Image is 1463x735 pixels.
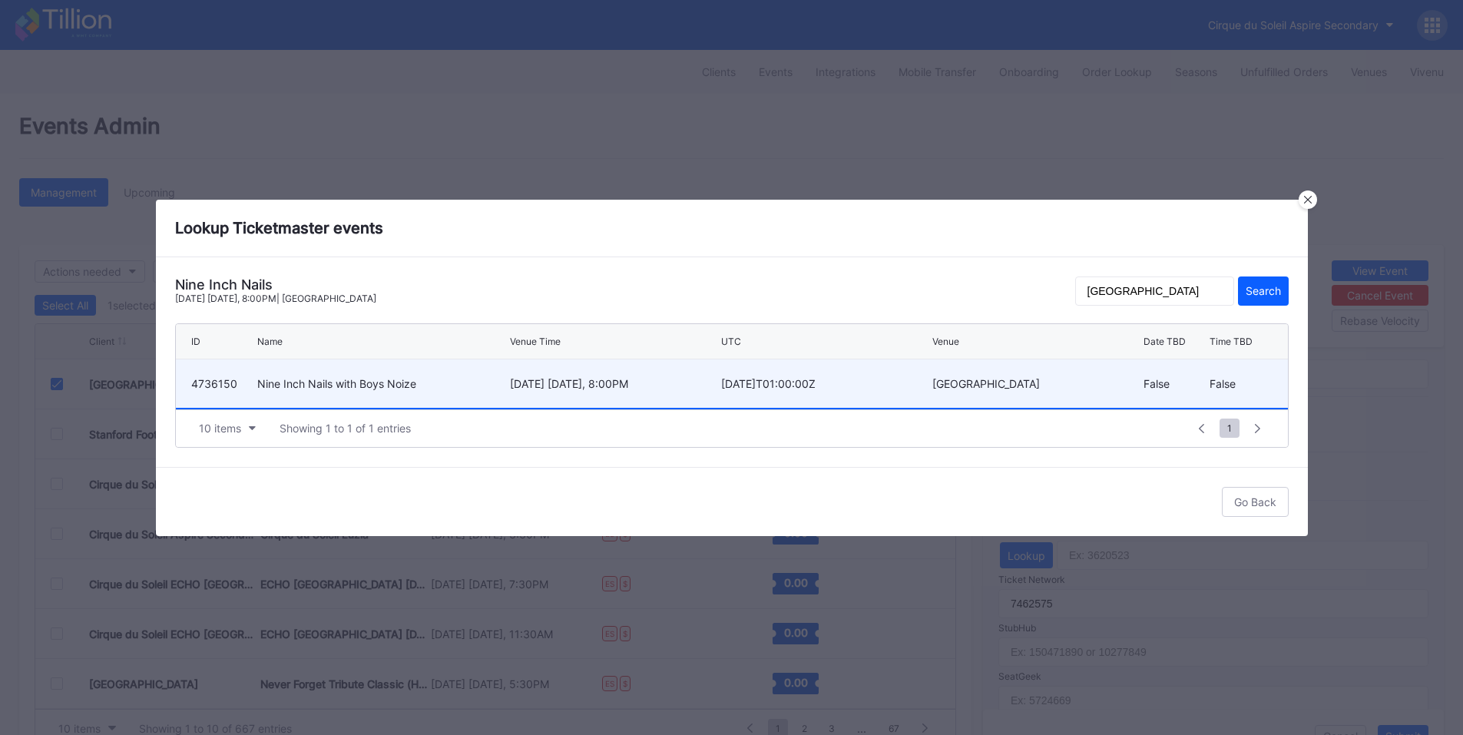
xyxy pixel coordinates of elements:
input: Search term [1075,276,1234,306]
div: Showing 1 to 1 of 1 entries [280,422,411,435]
button: 10 items [191,418,264,439]
div: Nine Inch Nails with Boys Noize [257,377,506,390]
div: Venue Time [510,336,561,347]
div: Date TBD [1144,336,1186,347]
div: Go Back [1234,495,1276,508]
div: Nine Inch Nails [175,276,376,293]
div: Time TBD [1210,336,1253,347]
div: Search [1246,284,1281,297]
div: UTC [721,336,741,347]
div: ID [191,336,200,347]
div: [GEOGRAPHIC_DATA] [932,377,1140,390]
span: 1 [1220,419,1240,438]
div: Lookup Ticketmaster events [156,200,1308,257]
div: [DATE]T01:00:00Z [721,377,928,390]
button: Search [1238,276,1289,306]
div: Venue [932,336,959,347]
div: False [1210,359,1272,408]
div: False [1144,359,1206,408]
div: [DATE] [DATE], 8:00PM | [GEOGRAPHIC_DATA] [175,293,376,304]
div: 4736150 [191,377,253,390]
button: Go Back [1222,487,1289,517]
div: [DATE] [DATE], 8:00PM [510,377,717,390]
div: Name [257,336,283,347]
div: 10 items [199,422,241,435]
